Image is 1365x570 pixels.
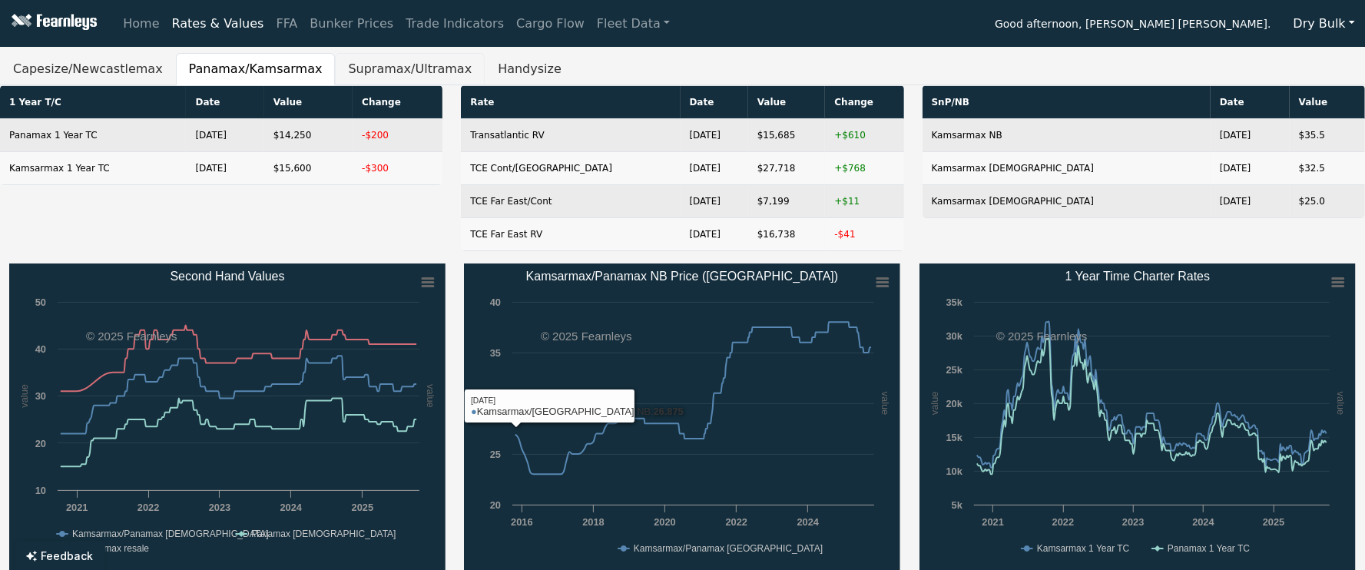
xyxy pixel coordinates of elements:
[353,119,442,152] td: -$200
[748,218,826,251] td: $16,738
[880,392,891,416] text: value
[35,297,46,308] text: 50
[66,502,88,513] text: 2021
[946,297,962,308] text: 35k
[748,119,826,152] td: $15,685
[490,347,501,359] text: 35
[681,119,748,152] td: [DATE]
[825,119,903,152] td: +$610
[176,53,336,85] button: Panamax/Kamsarmax
[425,384,436,408] text: value
[982,516,1003,528] text: 2021
[264,119,353,152] td: $14,250
[995,12,1271,38] span: Good afternoon, [PERSON_NAME] [PERSON_NAME].
[511,516,532,528] text: 2016
[748,152,826,185] td: $27,718
[35,438,46,449] text: 20
[946,432,962,443] text: 15k
[251,529,396,539] text: Panamax [DEMOGRAPHIC_DATA]
[1052,516,1074,528] text: 2022
[117,8,165,39] a: Home
[72,543,149,554] text: Kamsarmax resale
[825,152,903,185] td: +$768
[946,466,962,477] text: 10k
[35,343,46,355] text: 40
[166,8,270,39] a: Rates & Values
[461,119,680,152] td: Transatlantic RV
[923,185,1211,218] td: Kamsarmax [DEMOGRAPHIC_DATA]
[748,185,826,218] td: $7,199
[996,330,1088,343] text: © 2025 Fearnleys
[1284,9,1365,38] button: Dry Bulk
[490,398,501,409] text: 30
[490,297,501,308] text: 40
[461,152,680,185] td: TCE Cont/[GEOGRAPHIC_DATA]
[923,152,1211,185] td: Kamsarmax [DEMOGRAPHIC_DATA]
[1211,185,1290,218] td: [DATE]
[1211,152,1290,185] td: [DATE]
[490,449,501,460] text: 25
[1290,86,1365,119] th: Value
[825,218,903,251] td: -$41
[186,86,263,119] th: Date
[541,330,632,343] text: © 2025 Fearnleys
[35,485,46,496] text: 10
[825,185,903,218] td: +$11
[86,330,177,343] text: © 2025 Fearnleys
[170,270,284,283] text: Second Hand Values
[591,8,676,39] a: Fleet Data
[583,516,605,528] text: 2018
[137,502,159,513] text: 2022
[303,8,399,39] a: Bunker Prices
[353,152,442,185] td: -$300
[72,529,269,539] text: Kamsarmax/Panamax [DEMOGRAPHIC_DATA]
[352,502,373,513] text: 2025
[1168,543,1251,554] text: Panamax 1 Year TC
[946,330,962,342] text: 30k
[929,392,940,416] text: value
[1211,86,1290,119] th: Date
[946,398,962,409] text: 20k
[335,53,485,85] button: Supramax/Ultramax
[270,8,304,39] a: FFA
[1065,270,1210,283] text: 1 Year Time Charter Rates
[1211,119,1290,152] td: [DATE]
[654,516,676,528] text: 2020
[1290,152,1365,185] td: $32.5
[1290,119,1365,152] td: $35.5
[8,14,97,33] img: Fearnleys Logo
[923,119,1211,152] td: Kamsarmax NB
[264,86,353,119] th: Value
[399,8,510,39] a: Trade Indicators
[681,152,748,185] td: [DATE]
[681,185,748,218] td: [DATE]
[510,8,591,39] a: Cargo Flow
[825,86,903,119] th: Change
[186,119,263,152] td: [DATE]
[353,86,442,119] th: Change
[209,502,230,513] text: 2023
[1122,516,1144,528] text: 2023
[1335,392,1347,416] text: value
[946,364,962,376] text: 25k
[485,53,575,85] button: Handysize
[1263,516,1284,528] text: 2025
[35,390,46,402] text: 30
[461,185,680,218] td: TCE Far East/Cont
[634,543,823,554] text: Kamsarmax/Panamax [GEOGRAPHIC_DATA]
[1290,185,1365,218] td: $25.0
[681,86,748,119] th: Date
[923,86,1211,119] th: SnP/NB
[280,502,303,513] text: 2024
[748,86,826,119] th: Value
[473,392,485,416] text: value
[18,384,30,408] text: value
[1192,516,1214,528] text: 2024
[264,152,353,185] td: $15,600
[681,218,748,251] td: [DATE]
[461,86,680,119] th: Rate
[951,499,962,511] text: 5k
[797,516,820,528] text: 2024
[526,270,839,283] text: Kamsarmax/Panamax NB Price ([GEOGRAPHIC_DATA])
[1037,543,1130,554] text: Kamsarmax 1 Year TC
